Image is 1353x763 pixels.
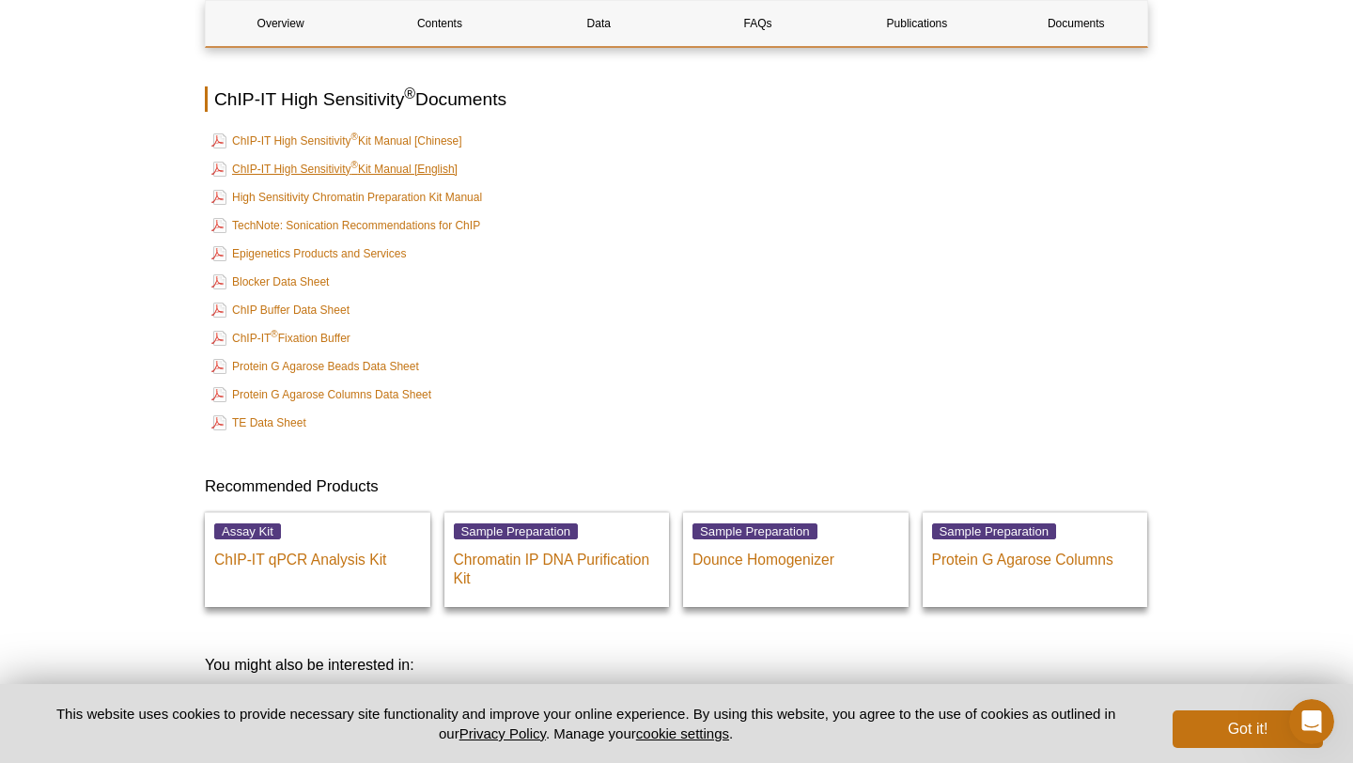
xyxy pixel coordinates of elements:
p: ChIP-IT qPCR Analysis Kit [214,541,421,569]
p: Protein G Agarose Columns [932,541,1139,569]
sup: ® [404,85,415,101]
button: Got it! [1173,710,1323,748]
a: Protein G Agarose Columns Data Sheet [211,383,431,406]
iframe: Intercom live chat [1289,699,1334,744]
a: Overview [206,1,355,46]
a: Sample Preparation Chromatin IP DNA Purification Kit [444,512,670,607]
a: Sample Preparation Dounce Homogenizer [683,512,909,607]
a: Documents [1002,1,1151,46]
p: Dounce Homogenizer [692,541,899,569]
a: Data [524,1,674,46]
a: ChIP-IT®Fixation Buffer [211,327,350,350]
a: TechNote: Sonication Recommendations for ChIP [211,214,480,237]
h3: You might also be interested in: [205,654,1148,677]
a: Contents [365,1,514,46]
a: Privacy Policy [459,725,546,741]
a: Publications [842,1,991,46]
a: Assay Kit ChIP-IT qPCR Analysis Kit [205,512,430,607]
h3: Recommended Products [205,475,1148,498]
span: Assay Kit [214,523,281,539]
span: Sample Preparation [454,523,579,539]
span: Sample Preparation [932,523,1057,539]
h2: ChIP-IT High Sensitivity Documents [205,86,1148,112]
p: Chromatin IP DNA Purification Kit [454,541,661,588]
a: FAQs [683,1,832,46]
span: Sample Preparation [692,523,817,539]
sup: ® [271,329,277,339]
a: High Sensitivity Chromatin Preparation Kit Manual [211,186,482,209]
a: ChIP-IT High Sensitivity®Kit Manual [English] [211,158,458,180]
button: cookie settings [636,725,729,741]
a: Blocker Data Sheet [211,271,329,293]
a: Protein G Agarose Beads Data Sheet [211,355,419,378]
a: Epigenetics Products and Services [211,242,406,265]
sup: ® [351,132,358,142]
sup: ® [351,160,358,170]
a: Sample Preparation Protein G Agarose Columns [923,512,1148,607]
a: TE Data Sheet [211,412,306,434]
p: This website uses cookies to provide necessary site functionality and improve your online experie... [30,704,1142,743]
a: ChIP-IT High Sensitivity®Kit Manual [Chinese] [211,130,462,152]
a: ChIP Buffer Data Sheet [211,299,350,321]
